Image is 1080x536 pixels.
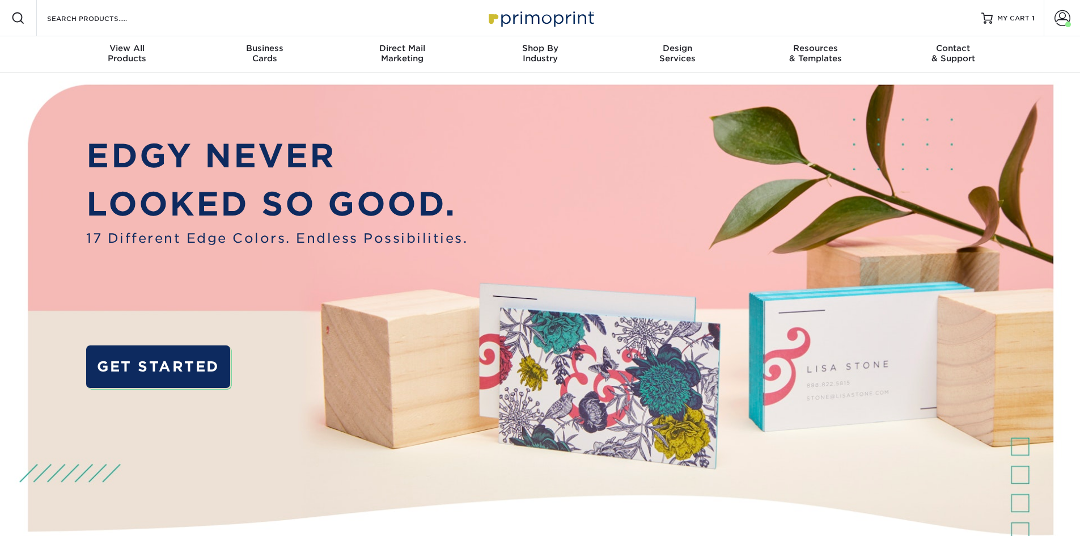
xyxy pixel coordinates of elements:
span: 17 Different Edge Colors. Endless Possibilities. [86,229,468,248]
a: DesignServices [609,36,747,73]
div: Products [58,43,196,64]
span: Shop By [471,43,609,53]
div: Industry [471,43,609,64]
span: Business [196,43,333,53]
div: & Support [884,43,1022,64]
span: Contact [884,43,1022,53]
span: MY CART [997,14,1030,23]
a: Shop ByIndustry [471,36,609,73]
p: LOOKED SO GOOD. [86,180,468,229]
span: Direct Mail [333,43,471,53]
span: Design [609,43,747,53]
a: View AllProducts [58,36,196,73]
div: Cards [196,43,333,64]
p: EDGY NEVER [86,132,468,180]
a: Direct MailMarketing [333,36,471,73]
a: Resources& Templates [747,36,884,73]
input: SEARCH PRODUCTS..... [46,11,156,25]
span: Resources [747,43,884,53]
img: Primoprint [484,6,597,30]
a: BusinessCards [196,36,333,73]
a: GET STARTED [86,345,230,388]
span: View All [58,43,196,53]
a: Contact& Support [884,36,1022,73]
div: Marketing [333,43,471,64]
div: Services [609,43,747,64]
span: 1 [1032,14,1035,22]
div: & Templates [747,43,884,64]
